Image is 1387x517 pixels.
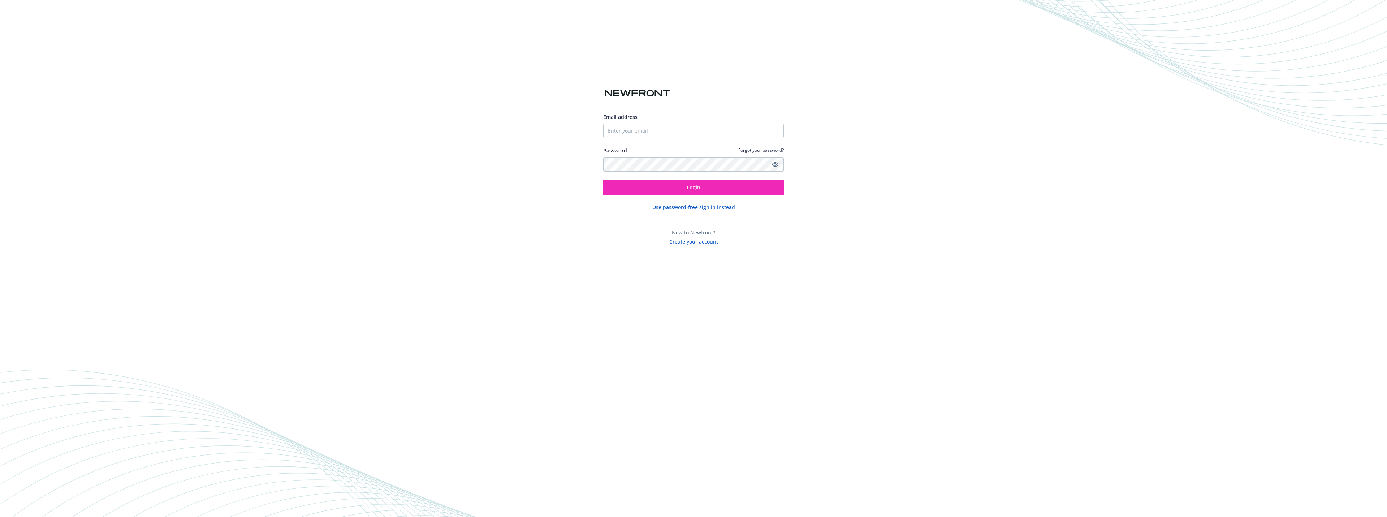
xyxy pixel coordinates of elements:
[603,157,784,172] input: Enter your password
[652,203,735,211] button: Use password-free sign in instead
[687,184,700,191] span: Login
[771,160,779,169] a: Show password
[672,229,715,236] span: New to Newfront?
[603,113,638,120] span: Email address
[603,87,671,100] img: Newfront logo
[603,124,784,138] input: Enter your email
[603,180,784,195] button: Login
[603,147,627,154] label: Password
[738,147,784,153] a: Forgot your password?
[669,236,718,245] button: Create your account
